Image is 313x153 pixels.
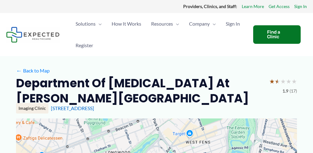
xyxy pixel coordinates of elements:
span: Register [76,35,93,56]
div: Imaging Clinic [16,103,48,114]
span: Sign In [226,13,240,35]
a: Get Access [269,2,290,10]
span: Resources [151,13,173,35]
a: [STREET_ADDRESS] [51,105,94,111]
a: Sign In [221,13,245,35]
strong: Providers, Clinics, and Staff: [183,4,237,9]
a: SolutionsMenu Toggle [71,13,107,35]
a: How It Works [107,13,146,35]
span: ★ [275,76,280,87]
span: ← [16,68,22,73]
a: Register [71,35,98,56]
nav: Primary Site Navigation [71,13,247,56]
img: Expected Healthcare Logo - side, dark font, small [6,27,60,43]
span: (17) [290,87,297,95]
span: How It Works [112,13,141,35]
h2: Department of [MEDICAL_DATA] at [PERSON_NAME][GEOGRAPHIC_DATA] [16,76,264,106]
span: ★ [291,76,297,87]
span: ★ [286,76,291,87]
span: Menu Toggle [210,13,216,35]
span: Company [189,13,210,35]
a: Learn More [242,2,264,10]
a: ResourcesMenu Toggle [146,13,184,35]
span: 1.9 [282,87,288,95]
span: Solutions [76,13,96,35]
span: ★ [269,76,275,87]
span: Menu Toggle [173,13,179,35]
span: ★ [280,76,286,87]
a: Find a Clinic [253,25,301,44]
a: CompanyMenu Toggle [184,13,221,35]
a: Sign In [294,2,307,10]
a: ←Back to Map [16,66,50,75]
span: Menu Toggle [96,13,102,35]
